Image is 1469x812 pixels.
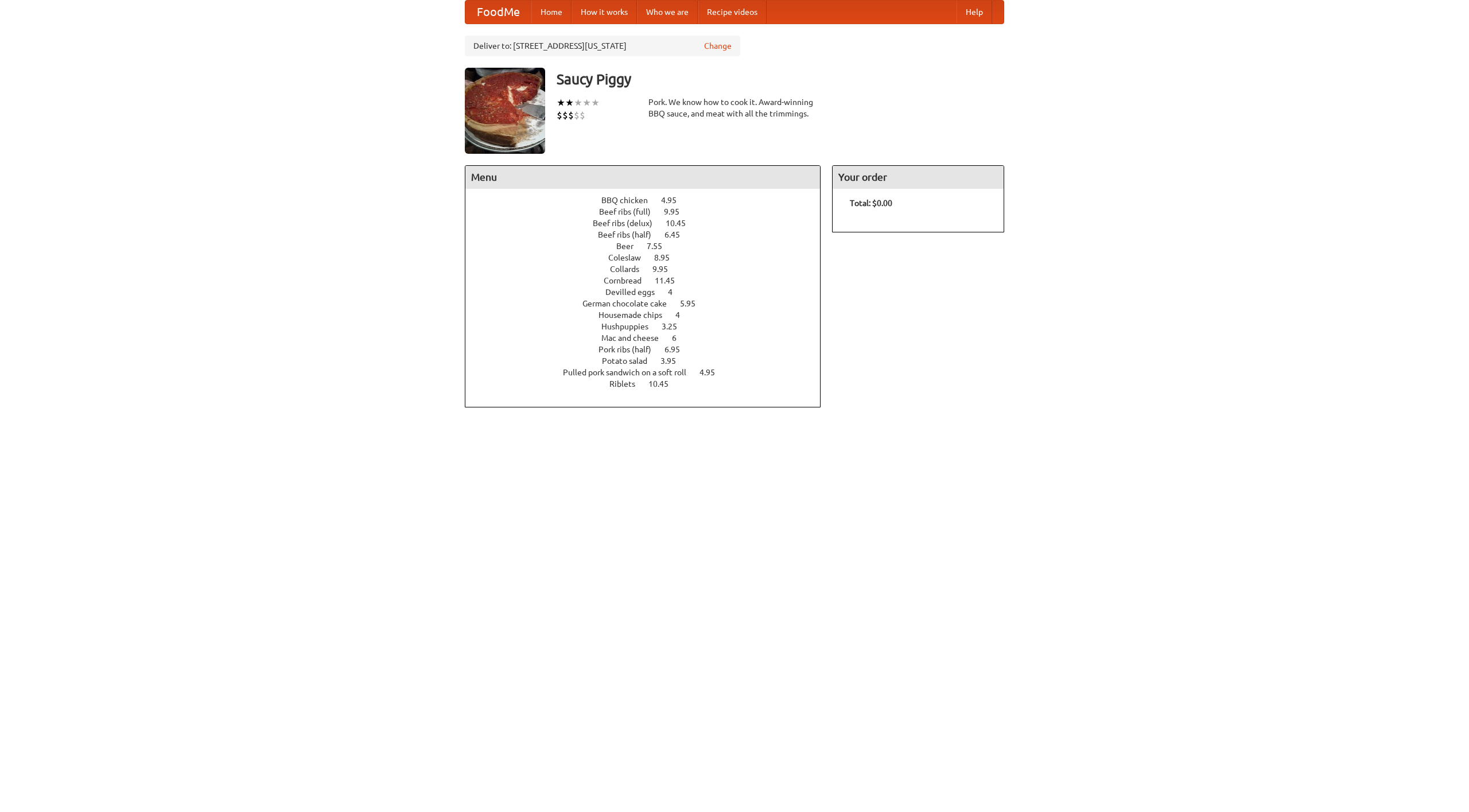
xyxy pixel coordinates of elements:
span: Devilled eggs [605,287,666,297]
span: 4.95 [699,368,726,377]
a: Change [704,40,732,52]
span: Potato salad [602,356,659,366]
span: Collards [610,265,651,274]
span: 10.45 [648,379,680,388]
span: 6.45 [664,230,691,239]
div: Pork. We know how to cook it. Award-winning BBQ sauce, and meat with all the trimmings. [648,96,821,119]
a: Beef ribs (delux) 10.45 [593,219,707,228]
li: $ [574,109,580,122]
span: Coleslaw [608,253,652,262]
span: 4 [668,287,684,297]
span: 9.95 [652,265,679,274]
span: Hushpuppies [601,322,660,331]
li: $ [557,109,562,122]
a: BBQ chicken 4.95 [601,196,698,205]
span: Pulled pork sandwich on a soft roll [563,368,698,377]
a: Housemade chips 4 [599,310,701,320]
li: ★ [574,96,582,109]
span: 9.95 [664,207,691,216]
span: Pork ribs (half) [599,345,663,354]
a: How it works [572,1,637,24]
a: Home [531,1,572,24]
b: Total: $0.00 [850,199,892,208]
a: Beer 7.55 [616,242,683,251]
li: ★ [591,96,600,109]
span: 4.95 [661,196,688,205]
span: Mac and cheese [601,333,670,343]
a: Beef ribs (full) 9.95 [599,207,701,216]
a: Who we are [637,1,698,24]
a: Mac and cheese 6 [601,333,698,343]
span: 7.55 [647,242,674,251]
span: 6 [672,333,688,343]
a: FoodMe [465,1,531,24]
span: German chocolate cake [582,299,678,308]
span: 6.95 [664,345,691,354]
li: ★ [557,96,565,109]
span: 10.45 [666,219,697,228]
h4: Menu [465,166,820,189]
span: Beef ribs (full) [599,207,662,216]
span: Riblets [609,379,647,388]
li: $ [568,109,574,122]
a: Beef ribs (half) 6.45 [598,230,701,239]
div: Deliver to: [STREET_ADDRESS][US_STATE] [465,36,740,56]
a: Devilled eggs 4 [605,287,694,297]
span: Beef ribs (delux) [593,219,664,228]
h3: Saucy Piggy [557,68,1004,91]
span: Beef ribs (half) [598,230,663,239]
span: 5.95 [680,299,707,308]
a: Recipe videos [698,1,767,24]
span: 8.95 [654,253,681,262]
h4: Your order [833,166,1004,189]
a: Cornbread 11.45 [604,276,696,285]
span: 3.95 [660,356,687,366]
span: Cornbread [604,276,653,285]
li: $ [562,109,568,122]
a: Pork ribs (half) 6.95 [599,345,701,354]
span: 4 [675,310,691,320]
span: BBQ chicken [601,196,659,205]
a: Help [957,1,992,24]
a: Coleslaw 8.95 [608,253,691,262]
a: Collards 9.95 [610,265,689,274]
span: Beer [616,242,645,251]
a: Riblets 10.45 [609,379,690,388]
a: Hushpuppies 3.25 [601,322,698,331]
li: ★ [565,96,574,109]
span: 3.25 [662,322,689,331]
li: ★ [582,96,591,109]
li: $ [580,109,585,122]
span: Housemade chips [599,310,674,320]
a: German chocolate cake 5.95 [582,299,717,308]
span: 11.45 [655,276,686,285]
img: angular.jpg [465,68,545,154]
a: Pulled pork sandwich on a soft roll 4.95 [563,368,736,377]
a: Potato salad 3.95 [602,356,697,366]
